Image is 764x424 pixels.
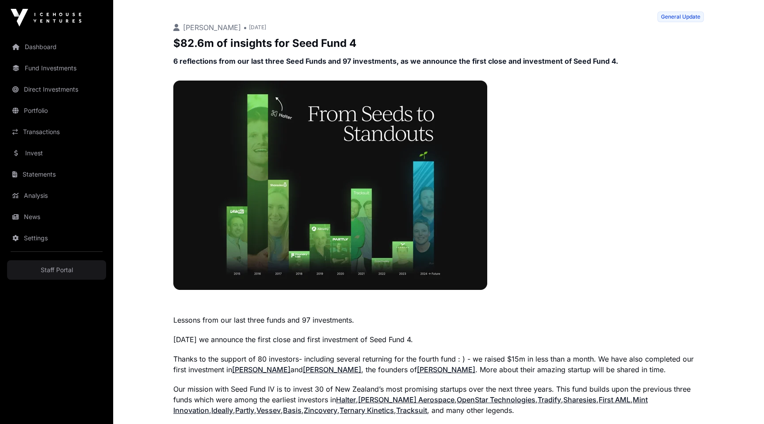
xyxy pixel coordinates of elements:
[232,365,290,374] a: [PERSON_NAME]
[7,186,106,205] a: Analysis
[249,24,266,31] span: [DATE]
[173,354,704,375] p: Thanks to the support of 80 investors- including several returning for the fourth fund : ) - we r...
[235,406,254,415] a: Partly
[173,36,704,50] p: $82.6m of insights for Seed Fund 4
[211,406,233,415] a: Ideally
[173,384,704,416] p: Our mission with Seed Fund IV is to invest 30 of New Zealand’s most promising startups over the n...
[7,80,106,99] a: Direct Investments
[7,165,106,184] a: Statements
[457,395,535,404] a: OpenStar Technologies
[7,101,106,120] a: Portfolio
[417,365,475,374] a: [PERSON_NAME]
[563,395,596,404] a: Sharesies
[303,365,361,374] a: [PERSON_NAME]
[7,58,106,78] a: Fund Investments
[7,207,106,227] a: News
[657,12,704,22] span: General Update
[7,260,106,280] a: Staff Portal
[173,81,487,290] img: iCQu8dvgCUhnxG0P6HNIv7KnZROWZkAygT4CRa0b.webp
[396,406,427,415] a: Tracksuit
[173,22,247,33] p: [PERSON_NAME] •
[7,122,106,142] a: Transactions
[599,395,630,404] a: First AML
[11,9,81,27] img: Icehouse Ventures Logo
[7,228,106,248] a: Settings
[283,406,302,415] a: Basis
[720,382,764,424] iframe: Chat Widget
[173,304,704,325] p: Lessons from our last three funds and 97 investments.
[256,406,281,415] a: Vessev
[173,57,618,66] strong: 6 reflections from our last three Seed Funds and 97 investments, as we announce the first close a...
[336,395,356,404] a: Halter
[304,406,337,415] a: Zincovery
[7,37,106,57] a: Dashboard
[7,143,106,163] a: Invest
[173,334,704,345] p: [DATE] we announce the first close and first investment of Seed Fund 4.
[340,406,394,415] a: Ternary Kinetics
[538,395,561,404] a: Tradify
[358,395,455,404] a: [PERSON_NAME] Aerospace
